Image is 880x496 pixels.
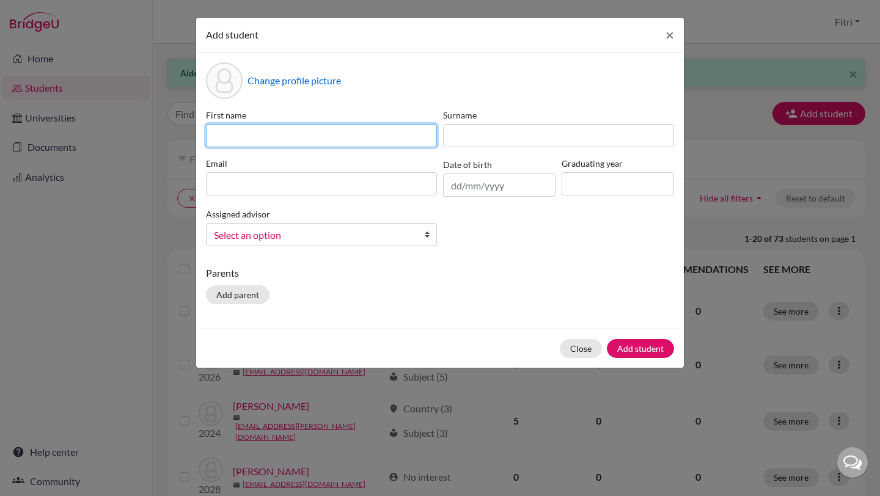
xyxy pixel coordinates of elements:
label: Assigned advisor [206,208,270,221]
label: Surname [443,109,674,122]
button: Close [656,18,684,52]
label: First name [206,109,437,122]
label: Graduating year [562,157,674,170]
span: Add student [206,29,258,40]
span: × [665,26,674,43]
input: dd/mm/yyyy [443,173,555,197]
label: Date of birth [443,158,492,171]
div: Profile picture [206,62,243,99]
label: Email [206,157,437,170]
span: Select an option [214,227,413,243]
button: Add student [607,339,674,358]
span: Help [28,9,53,20]
button: Close [560,339,602,358]
button: Add parent [206,285,269,304]
p: Parents [206,266,674,280]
